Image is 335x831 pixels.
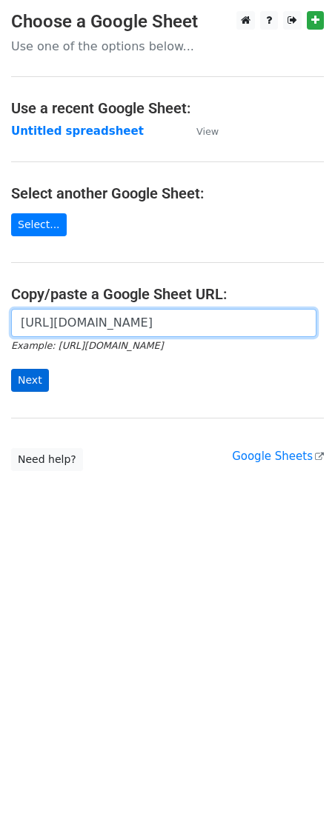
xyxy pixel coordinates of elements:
input: Paste your Google Sheet URL here [11,309,316,337]
small: Example: [URL][DOMAIN_NAME] [11,340,163,351]
a: View [182,124,219,138]
h4: Use a recent Google Sheet: [11,99,324,117]
a: Need help? [11,448,83,471]
small: View [196,126,219,137]
h3: Choose a Google Sheet [11,11,324,33]
iframe: Chat Widget [261,760,335,831]
h4: Copy/paste a Google Sheet URL: [11,285,324,303]
a: Untitled spreadsheet [11,124,144,138]
h4: Select another Google Sheet: [11,184,324,202]
input: Next [11,369,49,392]
a: Google Sheets [232,450,324,463]
a: Select... [11,213,67,236]
p: Use one of the options below... [11,39,324,54]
